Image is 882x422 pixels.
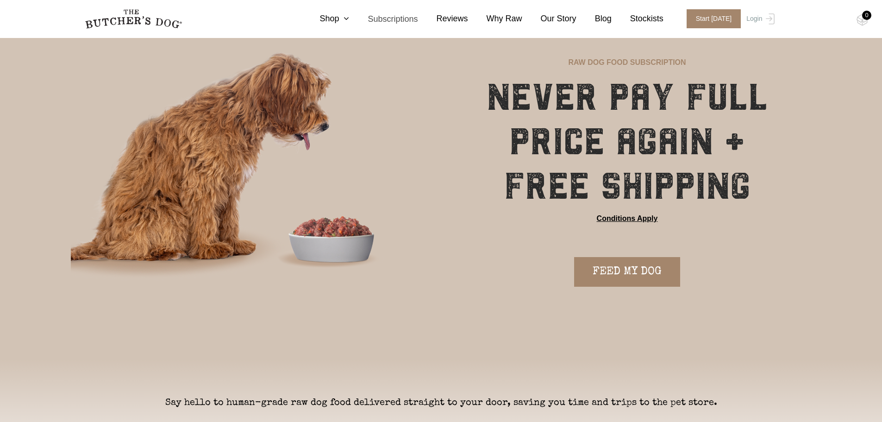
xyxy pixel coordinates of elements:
[522,13,576,25] a: Our Story
[568,57,686,68] p: RAW DOG FOOD SUBSCRIPTION
[301,13,349,25] a: Shop
[466,75,788,208] h1: NEVER PAY FULL PRICE AGAIN + FREE SHIPPING
[597,213,658,224] a: Conditions Apply
[677,10,744,29] a: Start [DATE]
[612,13,663,25] a: Stockists
[574,257,680,287] a: FEED MY DOG
[71,15,439,322] img: blaze-subscription-hero
[687,10,741,29] span: Start [DATE]
[862,11,871,20] div: 0
[468,13,522,25] a: Why Raw
[857,14,868,26] img: TBD_Cart-Empty.png
[349,13,418,25] a: Subscriptions
[576,13,612,25] a: Blog
[744,10,774,29] a: Login
[418,13,468,25] a: Reviews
